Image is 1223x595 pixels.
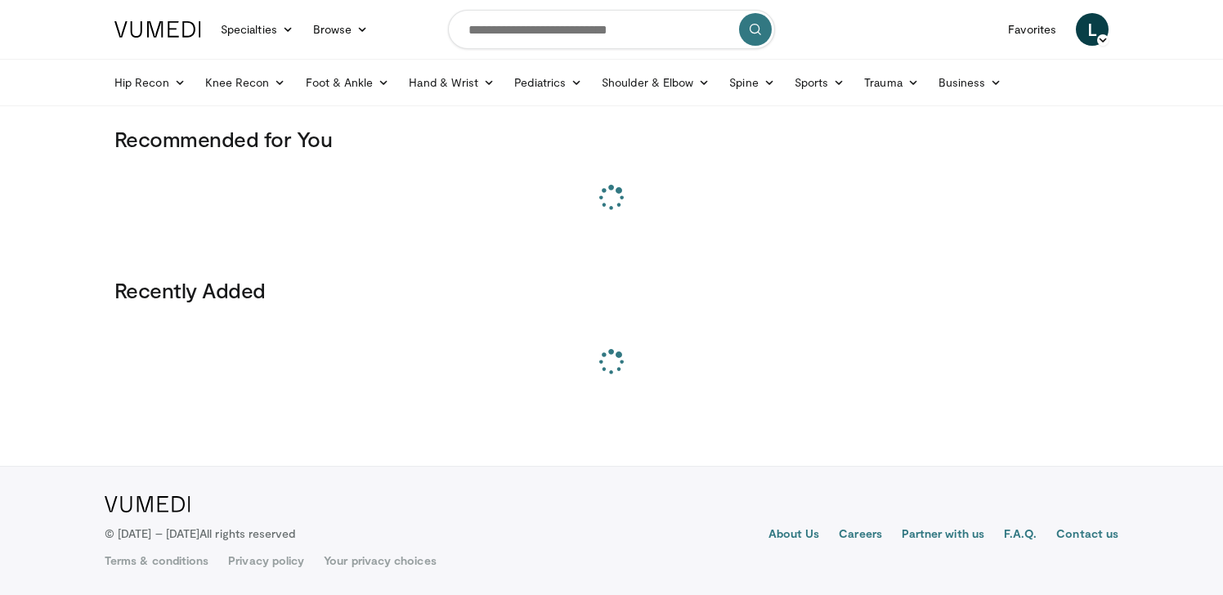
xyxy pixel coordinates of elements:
[324,552,436,569] a: Your privacy choices
[296,66,400,99] a: Foot & Ankle
[195,66,296,99] a: Knee Recon
[114,277,1109,303] h3: Recently Added
[1004,526,1037,545] a: F.A.Q.
[839,526,882,545] a: Careers
[902,526,984,545] a: Partner with us
[1056,526,1118,545] a: Contact us
[399,66,504,99] a: Hand & Wrist
[105,496,190,512] img: VuMedi Logo
[929,66,1012,99] a: Business
[448,10,775,49] input: Search topics, interventions
[768,526,820,545] a: About Us
[592,66,719,99] a: Shoulder & Elbow
[105,552,208,569] a: Terms & conditions
[114,126,1109,152] h3: Recommended for You
[114,21,201,38] img: VuMedi Logo
[998,13,1066,46] a: Favorites
[228,552,304,569] a: Privacy policy
[105,526,296,542] p: © [DATE] – [DATE]
[303,13,379,46] a: Browse
[211,13,303,46] a: Specialties
[854,66,929,99] a: Trauma
[1076,13,1109,46] a: L
[785,66,855,99] a: Sports
[504,66,592,99] a: Pediatrics
[105,66,195,99] a: Hip Recon
[199,526,295,540] span: All rights reserved
[719,66,784,99] a: Spine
